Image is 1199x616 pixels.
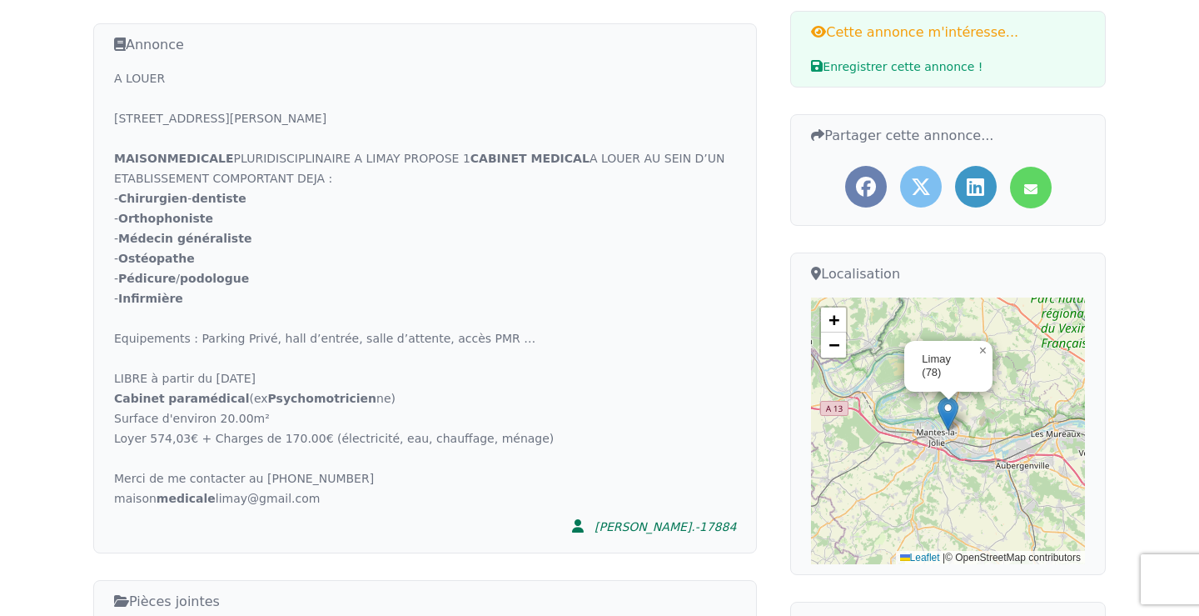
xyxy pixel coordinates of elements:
[309,492,321,505] span: m
[118,212,213,225] strong: Orthophoniste
[192,192,246,205] strong: dentiste
[470,152,590,165] strong: CABINET MEDICAL
[811,60,983,73] span: Enregistrer cette annonce !
[268,392,377,405] strong: Psychomotricien
[900,166,942,208] a: Partager l'annonce sur Twitter
[167,152,234,165] strong: MEDICALE
[828,309,839,330] span: +
[845,166,887,208] a: Partager l'annonce sur Facebook
[233,492,241,505] span: a
[266,492,278,505] span: m
[922,353,972,381] div: Limay (78)
[222,492,234,505] span: m
[288,492,291,505] span: l
[821,333,846,358] a: Zoom out
[157,492,216,505] strong: medicale
[114,34,736,55] h3: Annonce
[114,591,736,612] h3: Pièces jointes
[219,492,222,505] span: i
[241,492,247,505] span: y
[118,252,195,265] strong: Ostéopathe
[114,152,234,165] strong: MAISON
[595,518,736,535] div: [PERSON_NAME].-17884
[259,492,266,505] span: g
[900,552,940,563] a: Leaflet
[285,492,288,505] span: i
[118,272,176,285] strong: Pédicure
[118,192,187,205] strong: Chirurgien
[168,392,249,405] strong: paramédical
[973,341,993,361] a: Close popup
[811,125,1085,146] h3: Partager cette annonce...
[811,263,1085,284] h3: Localisation
[896,551,1085,565] div: © OpenStreetMap contributors
[943,552,945,563] span: |
[938,397,958,431] img: Marker
[114,68,736,508] div: A LOUER [STREET_ADDRESS][PERSON_NAME] PLURIDISCIPLINAIRE A LIMAY PROPOSE 1 A LOUER AU SEIN D’UN E...
[114,392,165,405] strong: Cabinet
[811,22,1085,43] h3: Cette annonce m'intéresse...
[561,508,736,543] a: [PERSON_NAME].-17884
[278,492,286,505] span: a
[955,166,997,208] a: Partager l'annonce sur LinkedIn
[118,232,251,245] strong: Médecin généraliste
[180,272,249,285] strong: podologue
[1010,167,1052,208] a: Partager l'annonce par mail
[295,492,301,505] span: c
[821,308,846,333] a: Zoom in
[301,492,309,505] span: o
[828,334,839,355] span: −
[118,292,183,305] strong: Infirmière
[216,492,219,505] span: l
[979,343,987,358] span: ×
